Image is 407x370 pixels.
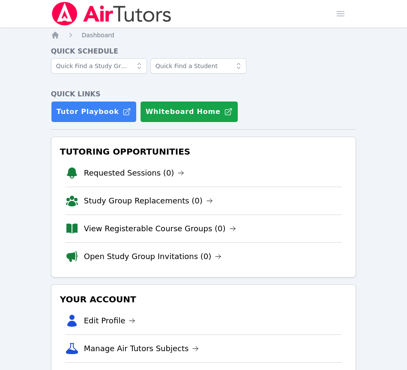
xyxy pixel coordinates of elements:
[51,46,356,57] h4: Quick Schedule
[84,223,236,235] a: View Registerable Course Groups (0)
[84,167,185,179] a: Requested Sessions (0)
[82,31,114,39] a: Dashboard
[140,101,238,122] button: Whiteboard Home
[58,144,349,159] h3: Tutoring Opportunities
[150,58,246,74] input: Quick Find a Student
[51,58,147,74] input: Quick Find a Study Group
[84,195,213,207] a: Study Group Replacements (0)
[84,343,199,355] a: Manage Air Tutors Subjects
[51,31,356,39] nav: Breadcrumb
[51,101,137,122] a: Tutor Playbook
[51,89,356,99] h4: Quick Links
[51,2,172,26] img: Air Tutors
[58,292,349,307] h3: Your Account
[84,251,222,263] a: Open Study Group Invitations (0)
[82,32,114,39] span: Dashboard
[84,315,136,327] a: Edit Profile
